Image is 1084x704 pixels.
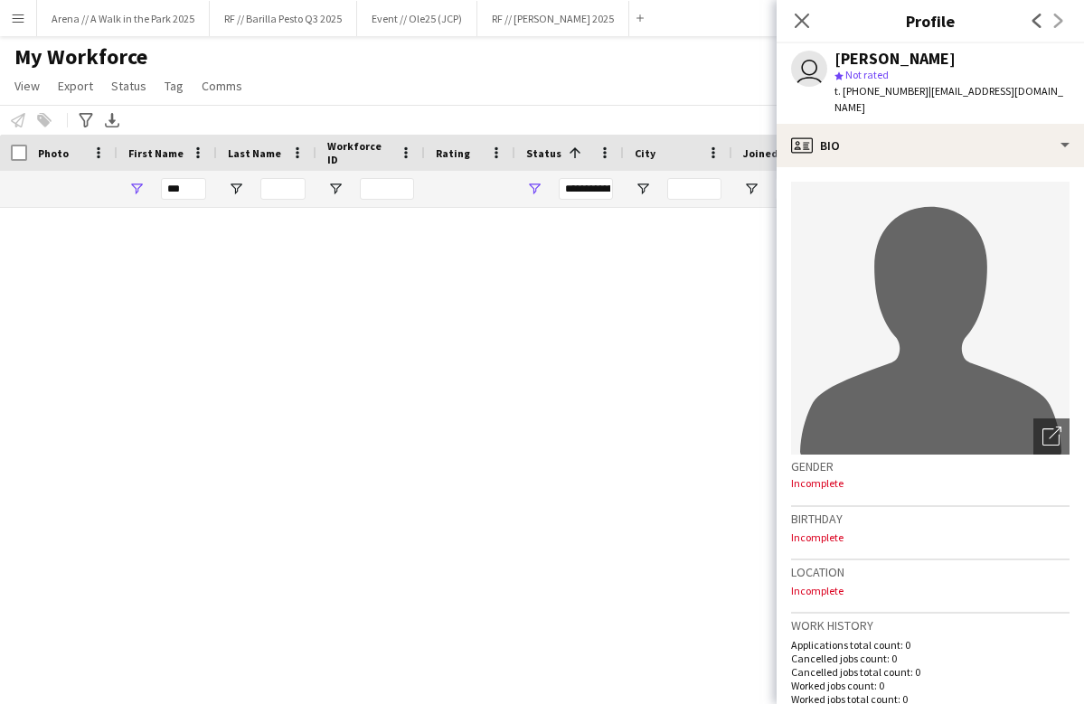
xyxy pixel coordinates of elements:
p: Incomplete [791,584,1070,597]
h3: Birthday [791,511,1070,527]
span: | [EMAIL_ADDRESS][DOMAIN_NAME] [834,84,1063,114]
button: RF // [PERSON_NAME] 2025 [477,1,629,36]
p: Cancelled jobs total count: 0 [791,665,1070,679]
app-action-btn: Advanced filters [75,109,97,131]
span: Workforce ID [327,139,392,166]
button: Event // Ole25 (JCP) [357,1,477,36]
p: Applications total count: 0 [791,638,1070,652]
input: Last Name Filter Input [260,178,306,200]
a: View [7,74,47,98]
button: Open Filter Menu [327,181,344,197]
div: [PERSON_NAME] [834,51,956,67]
input: First Name Filter Input [161,178,206,200]
div: Bio [777,124,1084,167]
a: Status [104,74,154,98]
button: RF // Barilla Pesto Q3 2025 [210,1,357,36]
a: Comms [194,74,250,98]
input: Workforce ID Filter Input [360,178,414,200]
span: Last Name [228,146,281,160]
button: Open Filter Menu [635,181,651,197]
span: City [635,146,655,160]
span: Rating [436,146,470,160]
app-action-btn: Export XLSX [101,109,123,131]
input: City Filter Input [667,178,721,200]
h3: Location [791,564,1070,580]
button: Arena // A Walk in the Park 2025 [37,1,210,36]
button: Open Filter Menu [526,181,542,197]
span: t. [PHONE_NUMBER] [834,84,928,98]
a: Export [51,74,100,98]
span: Export [58,78,93,94]
h3: Work history [791,617,1070,634]
span: View [14,78,40,94]
span: First Name [128,146,184,160]
span: My Workforce [14,43,147,70]
span: Status [111,78,146,94]
p: Incomplete [791,530,1070,544]
span: Not rated [845,68,889,81]
span: Photo [38,146,69,160]
a: Tag [157,74,191,98]
button: Open Filter Menu [128,181,145,197]
span: Tag [165,78,184,94]
span: Status [526,146,561,160]
h3: Gender [791,458,1070,474]
span: Joined [743,146,778,160]
button: Open Filter Menu [228,181,244,197]
span: Comms [202,78,242,94]
input: Joined Filter Input [776,178,830,200]
button: Open Filter Menu [743,181,759,197]
p: Cancelled jobs count: 0 [791,652,1070,665]
h3: Profile [777,9,1084,33]
span: Incomplete [791,476,844,490]
p: Worked jobs count: 0 [791,679,1070,692]
div: Open photos pop-in [1033,418,1070,455]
